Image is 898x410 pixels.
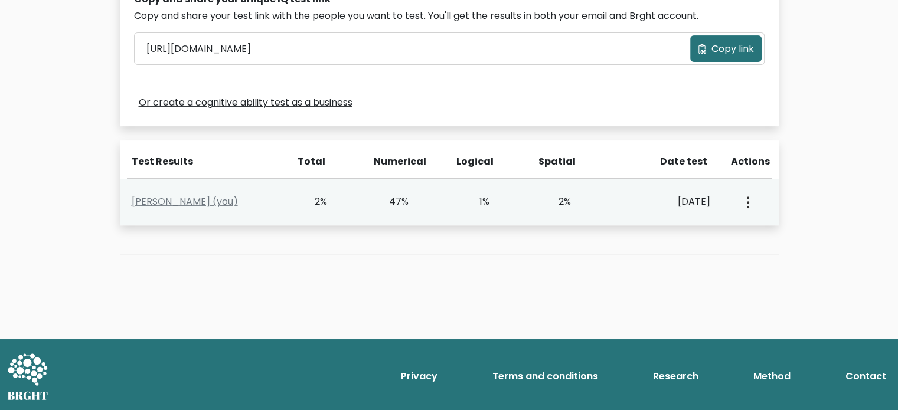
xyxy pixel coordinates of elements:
[456,155,491,169] div: Logical
[374,155,408,169] div: Numerical
[134,9,765,23] div: Copy and share your test link with the people you want to test. You'll get the results in both yo...
[841,365,891,388] a: Contact
[690,35,762,62] button: Copy link
[648,365,703,388] a: Research
[139,96,352,110] a: Or create a cognitive ability test as a business
[396,365,442,388] a: Privacy
[488,365,603,388] a: Terms and conditions
[538,155,573,169] div: Spatial
[731,155,772,169] div: Actions
[292,155,326,169] div: Total
[749,365,795,388] a: Method
[711,42,754,56] span: Copy link
[132,195,238,208] a: [PERSON_NAME] (you)
[375,195,409,209] div: 47%
[294,195,328,209] div: 2%
[619,195,710,209] div: [DATE]
[132,155,277,169] div: Test Results
[456,195,490,209] div: 1%
[621,155,717,169] div: Date test
[537,195,571,209] div: 2%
